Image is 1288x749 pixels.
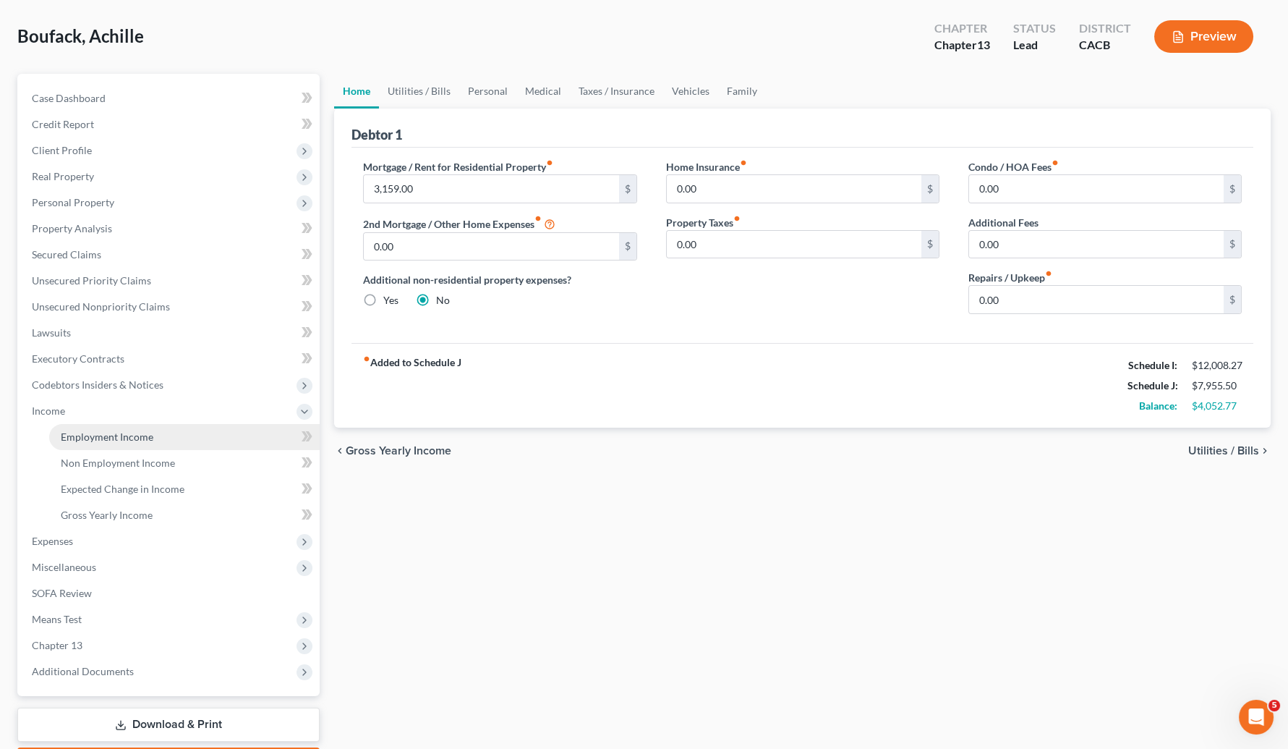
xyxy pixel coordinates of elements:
strong: Schedule I: [1128,359,1177,371]
div: District [1079,20,1131,37]
a: Case Dashboard [20,85,320,111]
div: $ [1224,286,1241,313]
a: SOFA Review [20,580,320,606]
div: Debtor 1 [351,126,402,143]
div: $7,955.50 [1192,378,1242,393]
div: $ [1224,175,1241,203]
a: Unsecured Priority Claims [20,268,320,294]
input: -- [364,233,618,261]
label: Condo / HOA Fees [968,159,1059,174]
span: Gross Yearly Income [61,509,153,521]
a: Taxes / Insurance [570,74,663,109]
span: Executory Contracts [32,352,124,365]
span: Expected Change in Income [61,483,184,495]
a: Secured Claims [20,242,320,268]
span: Unsecured Nonpriority Claims [32,300,170,313]
label: Additional Fees [968,215,1038,230]
label: Home Insurance [666,159,747,174]
div: CACB [1079,37,1131,54]
i: fiber_manual_record [1052,159,1059,166]
span: Income [32,405,65,417]
span: 5 [1268,700,1280,711]
span: Real Property [32,170,94,182]
span: Boufack, Achille [17,25,144,46]
a: Family [718,74,766,109]
span: Property Analysis [32,222,112,234]
i: chevron_right [1259,445,1271,457]
a: Utilities / Bills [379,74,459,109]
a: Vehicles [663,74,718,109]
label: Additional non-residential property expenses? [363,272,636,287]
button: Utilities / Bills chevron_right [1188,445,1271,457]
div: $ [921,175,939,203]
i: fiber_manual_record [546,159,553,166]
span: Employment Income [61,431,153,443]
span: SOFA Review [32,587,92,599]
i: fiber_manual_record [363,355,370,363]
a: Personal [459,74,516,109]
div: Status [1013,20,1056,37]
input: -- [364,175,618,203]
input: -- [667,175,921,203]
label: Mortgage / Rent for Residential Property [363,159,553,174]
div: $ [619,233,636,261]
span: Chapter 13 [32,639,82,651]
div: Chapter [934,20,990,37]
div: Chapter [934,37,990,54]
span: Credit Report [32,118,94,130]
span: Utilities / Bills [1188,445,1259,457]
strong: Added to Schedule J [363,355,461,416]
span: Means Test [32,613,82,625]
div: $ [1224,231,1241,258]
strong: Balance: [1139,399,1177,412]
div: $4,052.77 [1192,399,1242,413]
button: Preview [1154,20,1253,53]
a: Download & Print [17,708,320,742]
input: -- [969,286,1224,313]
i: fiber_manual_record [740,159,747,166]
div: $ [619,175,636,203]
label: 2nd Mortgage / Other Home Expenses [363,215,555,232]
i: fiber_manual_record [534,215,542,222]
span: Secured Claims [32,248,101,261]
span: Lawsuits [32,326,71,339]
span: Client Profile [32,144,92,156]
a: Executory Contracts [20,346,320,372]
i: fiber_manual_record [1045,270,1052,277]
span: Non Employment Income [61,457,175,469]
iframe: Intercom live chat [1239,700,1274,735]
div: $12,008.27 [1192,358,1242,373]
a: Property Analysis [20,216,320,242]
strong: Schedule J: [1127,379,1178,392]
label: Repairs / Upkeep [968,270,1052,285]
a: Employment Income [49,424,320,450]
a: Non Employment Income [49,450,320,476]
label: Property Taxes [666,215,741,230]
label: No [436,293,450,308]
span: Miscellaneous [32,561,96,573]
a: Credit Report [20,111,320,137]
input: -- [969,175,1224,203]
span: Case Dashboard [32,92,106,104]
span: Codebtors Insiders & Notices [32,378,163,391]
input: -- [667,231,921,258]
a: Home [334,74,379,109]
label: Yes [383,293,398,308]
div: Lead [1013,37,1056,54]
a: Medical [516,74,570,109]
input: -- [969,231,1224,258]
span: Expenses [32,535,73,547]
a: Lawsuits [20,320,320,346]
button: chevron_left Gross Yearly Income [334,445,451,457]
a: Gross Yearly Income [49,502,320,528]
div: $ [921,231,939,258]
span: Unsecured Priority Claims [32,274,151,287]
span: Additional Documents [32,665,134,677]
span: Personal Property [32,196,114,208]
a: Unsecured Nonpriority Claims [20,294,320,320]
i: chevron_left [334,445,346,457]
span: 13 [977,38,990,51]
i: fiber_manual_record [733,215,741,222]
a: Expected Change in Income [49,476,320,502]
span: Gross Yearly Income [346,445,451,457]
